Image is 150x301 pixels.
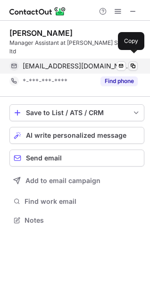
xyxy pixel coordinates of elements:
img: ContactOut v5.3.10 [9,6,66,17]
div: Save to List / ATS / CRM [26,109,128,117]
span: Find work email [25,197,141,206]
button: Add to email campaign [9,172,144,189]
button: Notes [9,214,144,227]
span: AI write personalized message [26,132,126,139]
div: [PERSON_NAME] [9,28,73,38]
button: Reveal Button [100,76,138,86]
span: Notes [25,216,141,225]
div: Manager Assistant at [PERSON_NAME] Spice Co., ltd [9,39,144,56]
span: Send email [26,154,62,162]
span: Add to email campaign [25,177,100,184]
button: save-profile-one-click [9,104,144,121]
button: Send email [9,150,144,167]
span: [EMAIL_ADDRESS][DOMAIN_NAME] [23,62,131,70]
button: Find work email [9,195,144,208]
button: AI write personalized message [9,127,144,144]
